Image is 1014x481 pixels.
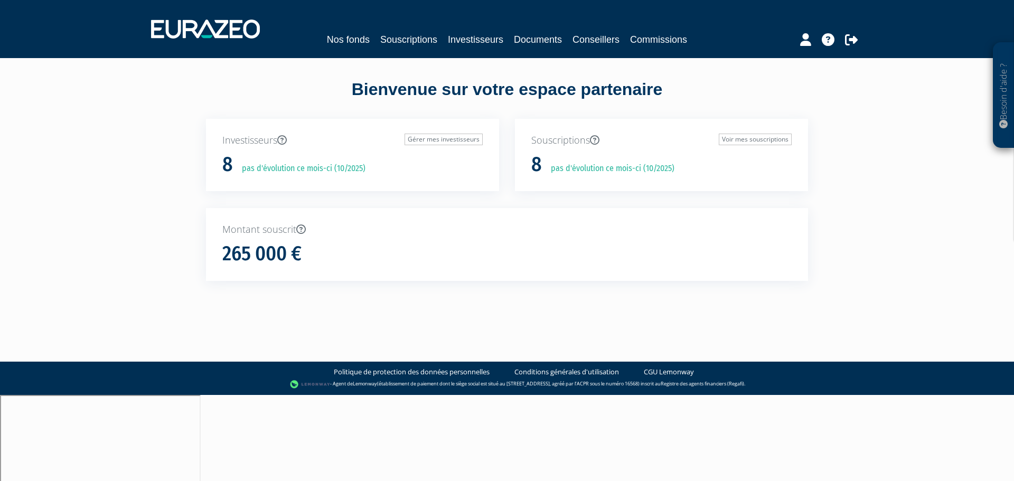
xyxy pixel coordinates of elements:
[222,154,233,176] h1: 8
[11,379,1003,390] div: - Agent de (établissement de paiement dont le siège social est situé au [STREET_ADDRESS], agréé p...
[234,163,365,175] p: pas d'évolution ce mois-ci (10/2025)
[334,367,490,377] a: Politique de protection des données personnelles
[630,32,687,47] a: Commissions
[290,379,331,390] img: logo-lemonway.png
[151,20,260,39] img: 1732889491-logotype_eurazeo_blanc_rvb.png
[405,134,483,145] a: Gérer mes investisseurs
[222,223,792,237] p: Montant souscrit
[543,163,674,175] p: pas d'évolution ce mois-ci (10/2025)
[514,32,562,47] a: Documents
[222,134,483,147] p: Investisseurs
[380,32,437,47] a: Souscriptions
[531,154,542,176] h1: 8
[353,380,377,387] a: Lemonway
[661,380,744,387] a: Registre des agents financiers (Regafi)
[448,32,503,47] a: Investisseurs
[572,32,619,47] a: Conseillers
[198,78,816,119] div: Bienvenue sur votre espace partenaire
[998,48,1010,143] p: Besoin d'aide ?
[644,367,694,377] a: CGU Lemonway
[222,243,302,265] h1: 265 000 €
[719,134,792,145] a: Voir mes souscriptions
[531,134,792,147] p: Souscriptions
[327,32,370,47] a: Nos fonds
[514,367,619,377] a: Conditions générales d'utilisation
